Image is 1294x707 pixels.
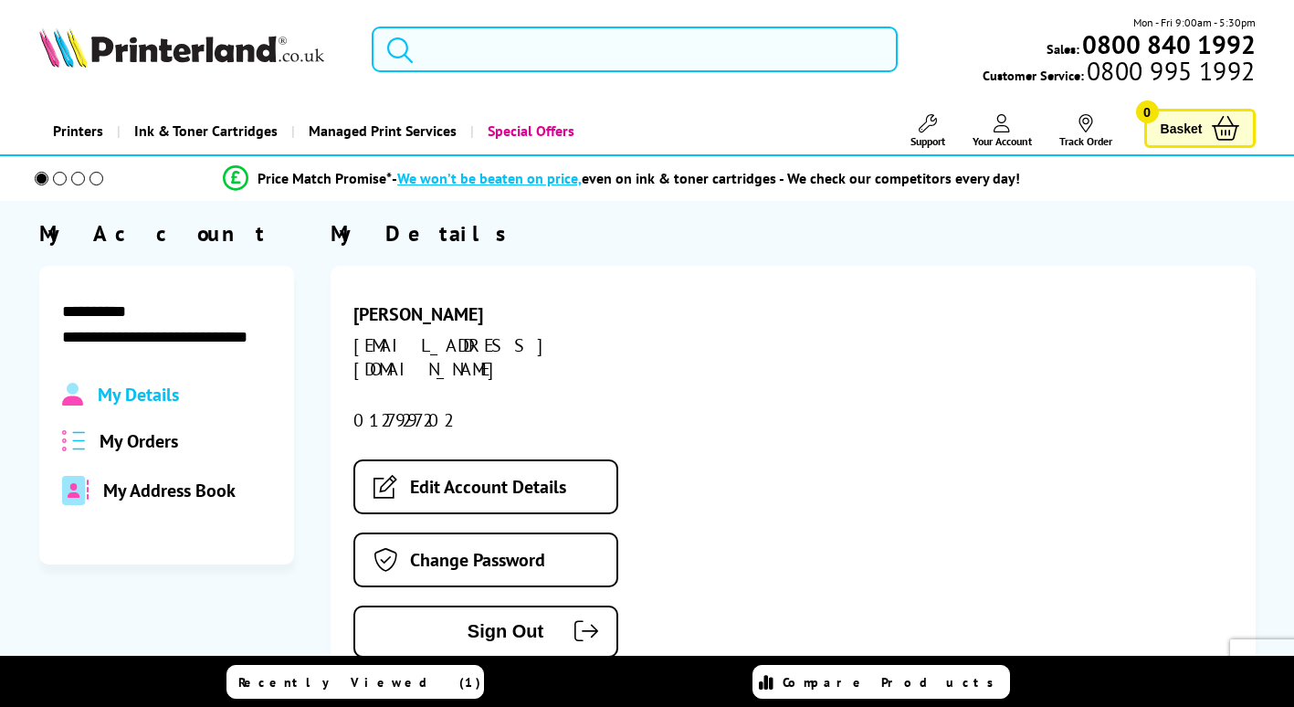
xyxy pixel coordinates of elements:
[353,302,644,326] div: [PERSON_NAME]
[1133,14,1256,31] span: Mon - Fri 9:00am - 5:30pm
[9,163,1234,195] li: modal_Promise
[1082,27,1256,61] b: 0800 840 1992
[1161,116,1203,141] span: Basket
[39,27,324,68] img: Printerland Logo
[98,383,179,406] span: My Details
[910,134,945,148] span: Support
[973,114,1032,148] a: Your Account
[910,114,945,148] a: Support
[353,408,644,432] div: 01279297202
[783,674,1004,691] span: Compare Products
[134,108,278,154] span: Ink & Toner Cartridges
[62,430,86,451] img: all-order.svg
[353,333,644,381] div: [EMAIL_ADDRESS][DOMAIN_NAME]
[383,621,543,642] span: Sign Out
[258,169,392,187] span: Price Match Promise*
[1084,62,1255,79] span: 0800 995 1992
[226,665,484,699] a: Recently Viewed (1)
[353,459,618,514] a: Edit Account Details
[973,134,1032,148] span: Your Account
[39,108,117,154] a: Printers
[353,606,618,658] button: Sign Out
[1059,114,1112,148] a: Track Order
[100,429,178,453] span: My Orders
[62,476,89,505] img: address-book-duotone-solid.svg
[238,674,481,691] span: Recently Viewed (1)
[752,665,1010,699] a: Compare Products
[103,479,236,502] span: My Address Book
[62,383,83,406] img: Profile.svg
[1047,40,1079,58] span: Sales:
[117,108,291,154] a: Ink & Toner Cartridges
[353,533,618,587] a: Change Password
[397,169,582,187] span: We won’t be beaten on price,
[291,108,470,154] a: Managed Print Services
[983,62,1255,84] span: Customer Service:
[392,169,1020,187] div: - even on ink & toner cartridges - We check our competitors every day!
[1144,109,1256,148] a: Basket 0
[39,219,295,248] div: My Account
[470,108,588,154] a: Special Offers
[331,219,1255,248] div: My Details
[39,27,350,71] a: Printerland Logo
[1079,36,1256,53] a: 0800 840 1992
[1136,100,1159,123] span: 0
